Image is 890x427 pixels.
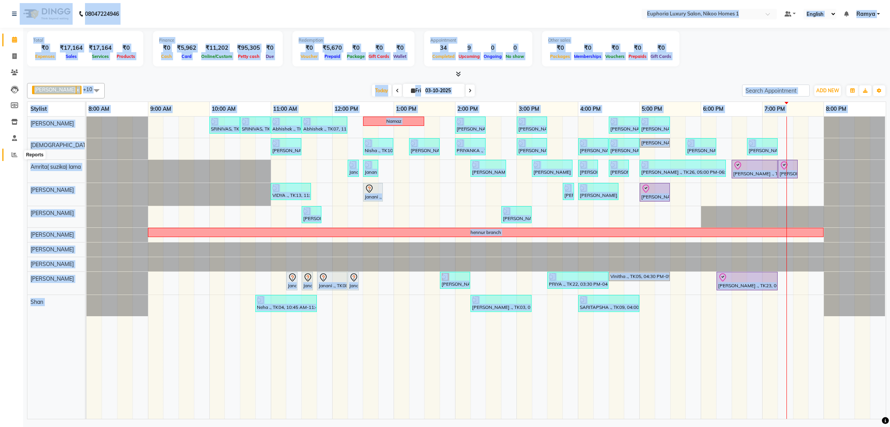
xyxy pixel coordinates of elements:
[627,44,649,53] div: ₹0
[31,210,74,217] span: [PERSON_NAME]
[457,44,482,53] div: 9
[572,54,603,59] span: Memberships
[430,54,457,59] span: Completed
[471,296,531,311] div: [PERSON_NAME] ., TK03, 02:15 PM-03:15 PM, EP-Color My Root KP
[533,161,572,176] div: [PERSON_NAME] ., TK03, 03:15 PM-03:55 PM, EP-Tefiti Coffee Pedi,EL-Eyebrows Threading,EL-Upperlip...
[430,37,526,44] div: Appointment
[457,54,482,59] span: Upcoming
[430,44,457,53] div: 34
[20,3,73,25] img: logo
[627,54,649,59] span: Prepaids
[24,150,45,159] div: Reports
[367,44,391,53] div: ₹0
[763,103,787,115] a: 7:00 PM
[302,273,312,289] div: Janani ., TK08, 11:30 AM-11:35 AM, EP-Conditioning (Wella)
[548,54,572,59] span: Packages
[517,103,541,115] a: 3:00 PM
[564,184,573,199] div: [PERSON_NAME], TK21, 03:45 PM-03:50 PM, EP-Face & Neck Bleach/Detan
[649,44,673,53] div: ₹0
[319,44,345,53] div: ₹5,670
[31,231,74,238] span: [PERSON_NAME]
[83,86,98,92] span: +10
[779,161,797,177] div: [PERSON_NAME] ., TK29, 07:15 PM-07:35 PM, EL-Eyebrows Threading
[256,296,316,311] div: Neha ., TK04, 10:45 AM-11:45 AM, EP-Artistic Cut - Creative Stylist
[391,44,408,53] div: ₹0
[423,85,462,97] input: 2025-10-03
[323,54,342,59] span: Prepaid
[504,54,526,59] span: No show
[455,103,480,115] a: 2:00 PM
[456,118,485,132] div: [PERSON_NAME] ., TK11, 02:00 PM-02:30 PM, EL-HAIR CUT (Junior Stylist) with hairwash MEN
[57,44,86,53] div: ₹17,164
[31,120,74,127] span: [PERSON_NAME]
[701,103,725,115] a: 6:00 PM
[199,54,234,59] span: Online/Custom
[394,103,418,115] a: 1:00 PM
[264,54,276,59] span: Due
[686,139,715,154] div: [PERSON_NAME] ., TK28, 05:45 PM-06:15 PM, EL-HAIR CUT (Junior Stylist) with hairwash MEN
[272,139,301,154] div: [PERSON_NAME], TK14, 11:00 AM-11:30 AM, EL-HAIR CUT (Senior Stylist) with hairwash MEN
[180,54,194,59] span: Card
[85,3,119,25] b: 08047224946
[159,44,174,53] div: ₹0
[31,163,81,170] span: Amrita( suzika) lama
[579,296,639,311] div: SARITAPSHA ., TK09, 04:00 PM-05:00 PM, EP-Color My Root Self
[610,139,639,154] div: [PERSON_NAME] ., TK20, 04:30 PM-05:00 PM, EP-[PERSON_NAME] Trim/Design MEN
[814,85,841,96] button: ADD NEW
[578,103,603,115] a: 4:00 PM
[333,103,360,115] a: 12:00 PM
[299,37,408,44] div: Redemption
[31,105,47,112] span: Stylist
[640,184,669,200] div: [PERSON_NAME] ., TK23, 05:00 PM-05:30 PM, EP-Instant Clean-Up
[159,54,174,59] span: Cash
[502,207,531,222] div: [PERSON_NAME], TK01, 02:45 PM-03:15 PM, EP-Shoulder & Back (30 Mins)
[579,139,608,154] div: [PERSON_NAME] ., TK20, 04:00 PM-04:30 PM, EL-HAIR CUT (Senior Stylist) with hairwash MEN
[748,139,777,154] div: [PERSON_NAME] ., TK28, 06:45 PM-07:15 PM, EP-[PERSON_NAME] Trim/Design MEN
[159,37,277,44] div: Finance
[174,44,199,53] div: ₹5,962
[287,273,297,289] div: Janani ., TK08, 11:15 AM-11:20 AM, EP-Shampoo (Wella)
[345,54,367,59] span: Package
[33,54,57,59] span: Expenses
[391,54,408,59] span: Wallet
[271,103,299,115] a: 11:00 AM
[824,103,848,115] a: 8:00 PM
[31,275,74,282] span: [PERSON_NAME]
[610,273,669,280] div: Vinitha ., TK05, 04:30 PM-05:30 PM, EP-Artistic Cut - Creative Stylist
[518,139,546,154] div: [PERSON_NAME] ., TK19, 03:00 PM-03:30 PM, EL-HAIR CUT (Junior Stylist) with hairwash MEN
[482,54,504,59] span: Ongoing
[456,139,485,154] div: PRIYANKA ., TK15, 02:00 PM-02:30 PM, EL-Kid Cut (Below 8 Yrs) BOY
[856,10,875,18] span: Ramya
[299,44,319,53] div: ₹0
[386,118,401,125] div: Namaz
[470,229,501,236] div: hennur branch
[241,118,270,132] div: SRINIVAS, TK06, 10:30 AM-11:00 AM, EP-[PERSON_NAME] Trim/Design MEN
[115,54,137,59] span: Products
[548,273,608,288] div: PRIYA ., TK22, 03:30 PM-04:30 PM, EP-Artistic Cut - Senior Stylist
[610,118,639,132] div: [PERSON_NAME], TK25, 04:30 PM-05:00 PM, EL-HAIR CUT (Senior Stylist) with hairwash MEN
[441,273,469,288] div: [PERSON_NAME] ., TK12, 01:45 PM-02:15 PM, EL-HAIR CUT (Junior Stylist) with hairwash MEN
[302,207,321,222] div: [PERSON_NAME], TK14, 11:30 AM-11:50 AM, EL-Eyebrows Threading
[87,103,111,115] a: 8:00 AM
[31,142,91,149] span: [DEMOGRAPHIC_DATA]
[236,54,262,59] span: Petty cash
[31,261,74,268] span: [PERSON_NAME]
[345,44,367,53] div: ₹0
[115,44,137,53] div: ₹0
[367,54,391,59] span: Gift Cards
[148,103,173,115] a: 9:00 AM
[364,184,382,200] div: Janani ., TK08, 12:30 PM-12:50 PM, EL-Eyebrows Threading
[579,161,597,176] div: [PERSON_NAME] ., TK26, 04:00 PM-04:20 PM, EL-Upperlip Threading
[482,44,504,53] div: 0
[348,273,358,289] div: Janani ., TK08, 12:15 PM-12:25 PM, EP-Ultimate Damage Control (Add On)
[548,44,572,53] div: ₹0
[272,184,310,199] div: VIDYA ., TK13, 11:00 AM-11:40 AM, EL-Eyebrows Threading,EL-Upperlip Threading
[640,161,725,176] div: [PERSON_NAME] ., TK26, 05:00 PM-06:25 PM, EP-Marine Mineral Shock,EL-Eyebrows Threading,EL-Upperl...
[603,44,627,53] div: ₹0
[299,54,319,59] span: Voucher
[86,44,115,53] div: ₹17,164
[816,88,839,93] span: ADD NEW
[33,44,57,53] div: ₹0
[76,86,79,93] a: x
[409,88,423,93] span: Fri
